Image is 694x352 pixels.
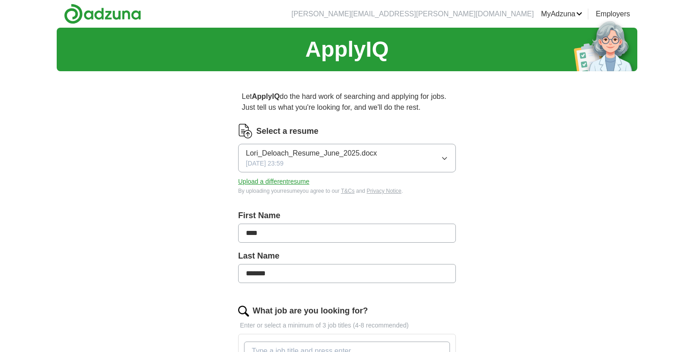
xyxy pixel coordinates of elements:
[341,188,355,194] a: T&Cs
[291,9,533,20] li: [PERSON_NAME][EMAIL_ADDRESS][PERSON_NAME][DOMAIN_NAME]
[252,93,279,100] strong: ApplyIQ
[238,250,456,262] label: Last Name
[238,187,456,195] div: By uploading your resume you agree to our and .
[238,321,456,330] p: Enter or select a minimum of 3 job titles (4-8 recommended)
[246,159,283,168] span: [DATE] 23:59
[238,124,253,138] img: CV Icon
[256,125,318,137] label: Select a resume
[246,148,377,159] span: Lori_Deloach_Resume_June_2025.docx
[305,33,389,66] h1: ApplyIQ
[596,9,630,20] a: Employers
[238,210,456,222] label: First Name
[238,306,249,317] img: search.png
[238,144,456,172] button: Lori_Deloach_Resume_June_2025.docx[DATE] 23:59
[541,9,583,20] a: MyAdzuna
[238,177,309,186] button: Upload a differentresume
[238,88,456,117] p: Let do the hard work of searching and applying for jobs. Just tell us what you're looking for, an...
[367,188,401,194] a: Privacy Notice
[253,305,368,317] label: What job are you looking for?
[64,4,141,24] img: Adzuna logo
